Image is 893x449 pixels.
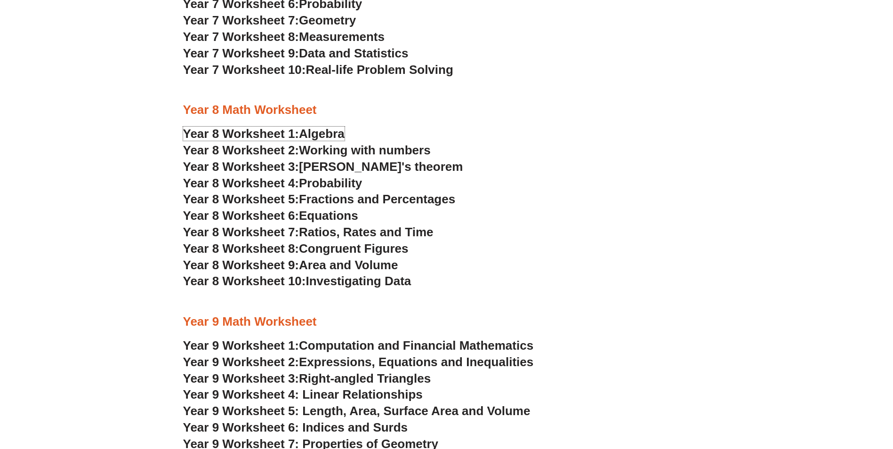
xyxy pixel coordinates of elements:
span: Year 8 Worksheet 4: [183,176,299,190]
span: Year 8 Worksheet 6: [183,208,299,223]
span: Year 8 Worksheet 8: [183,241,299,256]
span: Congruent Figures [299,241,408,256]
span: Year 7 Worksheet 7: [183,13,299,27]
a: Year 7 Worksheet 8:Measurements [183,30,385,44]
h3: Year 9 Math Worksheet [183,314,710,330]
a: Year 7 Worksheet 7:Geometry [183,13,356,27]
a: Year 8 Worksheet 4:Probability [183,176,362,190]
span: Real-life Problem Solving [306,63,453,77]
a: Year 9 Worksheet 2:Expressions, Equations and Inequalities [183,355,534,369]
span: Year 9 Worksheet 3: [183,371,299,385]
span: Year 8 Worksheet 10: [183,274,306,288]
span: Year 9 Worksheet 2: [183,355,299,369]
span: Right-angled Triangles [299,371,431,385]
span: Probability [299,176,362,190]
a: Year 8 Worksheet 2:Working with numbers [183,143,431,157]
span: Data and Statistics [299,46,409,60]
span: Year 8 Worksheet 2: [183,143,299,157]
span: Year 9 Worksheet 1: [183,338,299,353]
span: Fractions and Percentages [299,192,455,206]
span: Expressions, Equations and Inequalities [299,355,533,369]
a: Year 8 Worksheet 1:Algebra [183,127,345,141]
span: Year 8 Worksheet 1: [183,127,299,141]
span: Year 7 Worksheet 10: [183,63,306,77]
span: Year 8 Worksheet 3: [183,160,299,174]
span: Computation and Financial Mathematics [299,338,533,353]
a: Year 9 Worksheet 1:Computation and Financial Mathematics [183,338,534,353]
span: Year 7 Worksheet 8: [183,30,299,44]
a: Year 9 Worksheet 4: Linear Relationships [183,387,423,401]
a: Year 8 Worksheet 5:Fractions and Percentages [183,192,456,206]
span: Working with numbers [299,143,431,157]
a: Year 7 Worksheet 10:Real-life Problem Solving [183,63,453,77]
a: Year 9 Worksheet 3:Right-angled Triangles [183,371,431,385]
a: Year 9 Worksheet 5: Length, Area, Surface Area and Volume [183,404,531,418]
span: Year 8 Worksheet 9: [183,258,299,272]
h3: Year 8 Math Worksheet [183,102,710,118]
span: Equations [299,208,358,223]
a: Year 8 Worksheet 7:Ratios, Rates and Time [183,225,434,239]
span: Ratios, Rates and Time [299,225,433,239]
span: Algebra [299,127,345,141]
a: Year 8 Worksheet 9:Area and Volume [183,258,398,272]
span: Geometry [299,13,356,27]
span: Measurements [299,30,385,44]
span: Area and Volume [299,258,398,272]
span: Year 7 Worksheet 9: [183,46,299,60]
span: Year 8 Worksheet 5: [183,192,299,206]
a: Year 7 Worksheet 9:Data and Statistics [183,46,409,60]
a: Year 8 Worksheet 6:Equations [183,208,358,223]
a: Year 8 Worksheet 10:Investigating Data [183,274,411,288]
a: Year 8 Worksheet 8:Congruent Figures [183,241,409,256]
span: [PERSON_NAME]'s theorem [299,160,463,174]
a: Year 8 Worksheet 3:[PERSON_NAME]'s theorem [183,160,463,174]
a: Year 9 Worksheet 6: Indices and Surds [183,420,408,434]
span: Year 8 Worksheet 7: [183,225,299,239]
span: Investigating Data [306,274,411,288]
